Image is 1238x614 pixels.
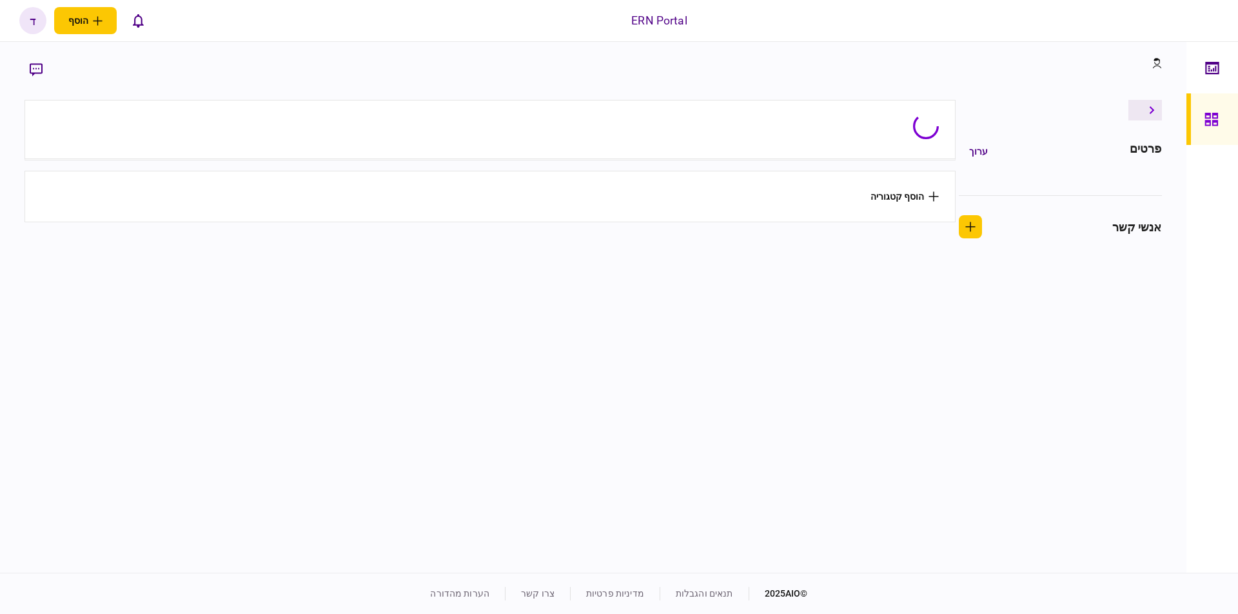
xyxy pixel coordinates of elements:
[19,7,46,34] button: ד
[54,7,117,34] button: פתח תפריט להוספת לקוח
[749,587,808,600] div: © 2025 AIO
[631,12,687,29] div: ERN Portal
[676,588,733,599] a: תנאים והגבלות
[1130,140,1162,163] div: פרטים
[1112,218,1162,236] div: אנשי קשר
[124,7,152,34] button: פתח רשימת התראות
[586,588,644,599] a: מדיניות פרטיות
[870,191,939,202] button: הוסף קטגוריה
[430,588,489,599] a: הערות מהדורה
[959,140,998,163] button: ערוך
[521,588,555,599] a: צרו קשר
